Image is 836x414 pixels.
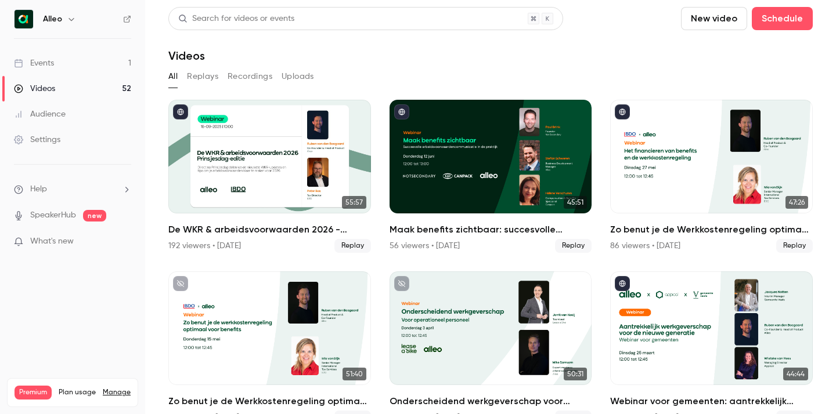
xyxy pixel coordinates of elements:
[14,134,60,146] div: Settings
[168,100,371,253] a: 55:57De WKR & arbeidsvoorwaarden 2026 - [DATE] editie192 viewers • [DATE]Replay
[610,100,813,253] li: Zo benut je de Werkkostenregeling optimaal voor benefits
[342,196,366,209] span: 55:57
[282,67,314,86] button: Uploads
[168,100,371,253] li: De WKR & arbeidsvoorwaarden 2026 - Prinsjesdag editie
[555,239,592,253] span: Replay
[178,13,294,25] div: Search for videos or events
[168,67,178,86] button: All
[615,276,630,291] button: published
[615,104,630,119] button: published
[30,235,74,248] span: What's new
[564,196,587,209] span: 45:51
[168,240,241,252] div: 192 viewers • [DATE]
[30,209,76,221] a: SpeakerHub
[14,183,131,195] li: help-dropdown-opener
[610,240,680,252] div: 86 viewers • [DATE]
[390,394,592,408] h2: Onderscheidend werkgeverschap voor operationeel personeel
[173,276,188,291] button: unpublished
[610,394,813,408] h2: Webinar voor gemeenten: aantrekkelijk werkgeverschap voor de nieuwe generatie
[43,13,62,25] h6: Alleo
[168,49,205,63] h1: Videos
[785,196,808,209] span: 47:26
[394,276,409,291] button: unpublished
[390,100,592,253] a: 45:51Maak benefits zichtbaar: succesvolle arbeidsvoorwaarden communicatie in de praktijk56 viewer...
[390,240,460,252] div: 56 viewers • [DATE]
[15,10,33,28] img: Alleo
[15,386,52,400] span: Premium
[390,100,592,253] li: Maak benefits zichtbaar: succesvolle arbeidsvoorwaarden communicatie in de praktijk
[610,100,813,253] a: 47:26Zo benut je de Werkkostenregeling optimaal voor benefits86 viewers • [DATE]Replay
[681,7,747,30] button: New video
[83,210,106,221] span: new
[776,239,813,253] span: Replay
[168,223,371,237] h2: De WKR & arbeidsvoorwaarden 2026 - [DATE] editie
[59,388,96,397] span: Plan usage
[14,57,54,69] div: Events
[168,394,371,408] h2: Zo benut je de Werkkostenregeling optimaal voor benefits
[610,223,813,237] h2: Zo benut je de Werkkostenregeling optimaal voor benefits
[334,239,371,253] span: Replay
[752,7,813,30] button: Schedule
[783,368,808,380] span: 44:44
[30,183,47,195] span: Help
[103,388,131,397] a: Manage
[187,67,218,86] button: Replays
[173,104,188,119] button: published
[14,108,66,120] div: Audience
[228,67,272,86] button: Recordings
[343,368,366,380] span: 51:40
[14,83,55,95] div: Videos
[394,104,409,119] button: published
[168,7,813,407] section: Videos
[390,223,592,237] h2: Maak benefits zichtbaar: succesvolle arbeidsvoorwaarden communicatie in de praktijk
[564,368,587,380] span: 50:31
